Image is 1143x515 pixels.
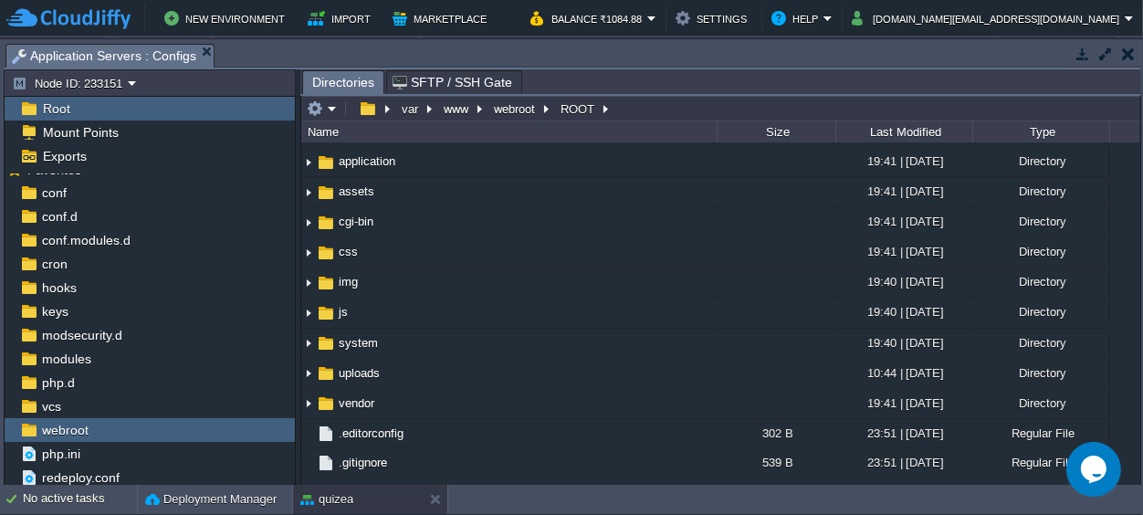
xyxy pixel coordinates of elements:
a: redeploy.conf [38,469,122,486]
a: system [336,335,381,351]
img: AMDAwAAAACH5BAEAAAAALAAAAAABAAEAAAICRAEAOw== [301,148,316,176]
a: hooks [38,279,79,296]
a: uploads [336,365,383,381]
a: js [336,304,351,320]
button: Region [132,37,197,62]
div: Directory [972,268,1109,296]
div: Directory [972,177,1109,205]
div: 19:41 | [DATE] [835,237,972,266]
div: 302 B [717,419,835,447]
img: AMDAwAAAACH5BAEAAAAALAAAAAABAAEAAAICRAEAOw== [316,394,336,414]
div: Directory [972,237,1109,266]
img: AMDAwAAAACH5BAEAAAAALAAAAAABAAEAAAICRAEAOw== [301,419,316,447]
img: AMDAwAAAACH5BAEAAAAALAAAAAABAAEAAAICRAEAOw== [316,453,336,473]
img: AMDAwAAAACH5BAEAAAAALAAAAAABAAEAAAICRAEAOw== [316,424,336,444]
img: AMDAwAAAACH5BAEAAAAALAAAAAABAAEAAAICRAEAOw== [301,300,316,328]
span: webroot [38,422,91,438]
div: 19:41 | [DATE] [835,147,972,175]
a: vcs [38,398,64,415]
button: [DOMAIN_NAME][EMAIL_ADDRESS][DOMAIN_NAME] [852,7,1125,29]
img: AMDAwAAAACH5BAEAAAAALAAAAAABAAEAAAICRAEAOw== [316,243,336,263]
div: Directory [972,329,1109,357]
img: AMDAwAAAACH5BAEAAAAALAAAAAABAAEAAAICRAEAOw== [316,273,336,293]
span: cron [38,256,70,272]
span: modsecurity.d [38,327,125,343]
img: AMDAwAAAACH5BAEAAAAALAAAAAABAAEAAAICRAEAOw== [316,213,336,233]
img: AMDAwAAAACH5BAEAAAAALAAAAAABAAEAAAICRAEAOw== [301,360,316,388]
img: AMDAwAAAACH5BAEAAAAALAAAAAABAAEAAAICRAEAOw== [301,330,316,358]
a: cgi-bin [336,214,376,229]
a: css [336,244,361,259]
div: 10:44 | [DATE] [835,359,972,387]
a: assets [336,184,377,199]
a: modules [38,351,94,367]
button: Help [771,7,823,29]
img: AMDAwAAAACH5BAEAAAAALAAAAAABAAEAAAICRAEAOw== [316,183,336,203]
div: 19:40 | [DATE] [835,329,972,357]
span: vendor [336,395,377,411]
a: conf.d [38,208,80,225]
div: Type [974,121,1109,142]
a: Exports [39,148,89,164]
div: Directory [972,147,1109,175]
a: Root [39,100,73,117]
button: Marketplace [393,7,492,29]
span: Directories [312,71,374,94]
button: Settings [676,7,752,29]
img: CloudJiffy [6,7,131,30]
a: .editorconfig [336,426,406,441]
a: conf.modules.d [38,232,133,248]
a: conf [38,184,69,201]
a: php.d [38,374,78,391]
div: 19:40 | [DATE] [835,268,972,296]
a: .htaccess [336,484,393,499]
img: AMDAwAAAACH5BAEAAAAALAAAAAABAAEAAAICRAEAOw== [301,390,316,418]
span: .gitignore [336,455,390,470]
button: www [441,100,473,117]
img: AMDAwAAAACH5BAEAAAAALAAAAAABAAEAAAICRAEAOw== [316,363,336,384]
span: application [336,153,398,169]
div: 23:51 | [DATE] [835,419,972,447]
div: 19:41 | [DATE] [835,177,972,205]
a: Mount Points [39,124,121,141]
img: AMDAwAAAACH5BAEAAAAALAAAAAABAAEAAAICRAEAOw== [301,268,316,297]
div: Directory [972,389,1109,417]
div: Regular File [972,478,1109,506]
span: img [336,274,361,289]
div: 19:40 | [DATE] [835,298,972,326]
span: keys [38,303,71,320]
button: webroot [491,100,540,117]
div: 17:49 | [DATE] [835,478,972,506]
img: AMDAwAAAACH5BAEAAAAALAAAAAABAAEAAAICRAEAOw== [301,448,316,477]
span: Application Servers : Configs [12,45,196,68]
img: AMDAwAAAACH5BAEAAAAALAAAAAABAAEAAAICRAEAOw== [301,178,316,206]
img: AMDAwAAAACH5BAEAAAAALAAAAAABAAEAAAICRAEAOw== [316,303,336,323]
button: Env Groups [6,37,97,62]
div: Regular File [972,419,1109,447]
div: 23:51 | [DATE] [835,448,972,477]
button: New Environment [164,7,290,29]
img: AMDAwAAAACH5BAEAAAAALAAAAAABAAEAAAICRAEAOw== [301,478,316,506]
button: quizea [300,490,353,509]
img: AMDAwAAAACH5BAEAAAAALAAAAAABAAEAAAICRAEAOw== [316,333,336,353]
div: 19:41 | [DATE] [835,207,972,236]
div: 196 B [717,478,835,506]
a: Favorites [24,163,84,177]
div: Directory [972,298,1109,326]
